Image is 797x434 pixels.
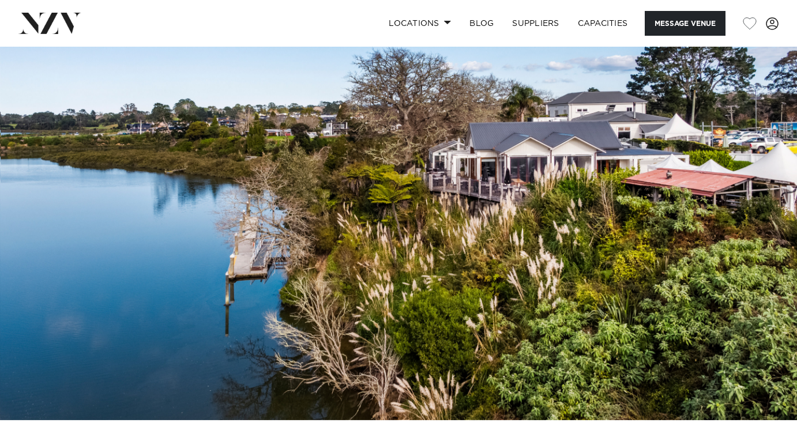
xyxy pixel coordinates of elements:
[569,11,637,36] a: Capacities
[460,11,503,36] a: BLOG
[18,13,81,33] img: nzv-logo.png
[503,11,568,36] a: SUPPLIERS
[645,11,725,36] button: Message Venue
[379,11,460,36] a: Locations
